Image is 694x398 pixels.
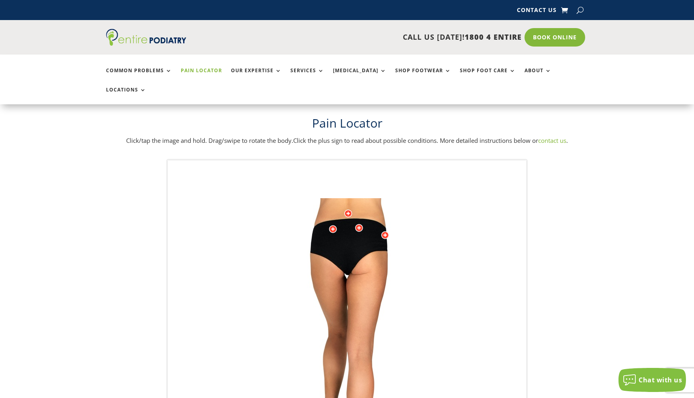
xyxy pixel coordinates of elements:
[106,29,186,46] img: logo (1)
[618,368,686,392] button: Chat with us
[106,87,146,104] a: Locations
[333,68,386,85] a: [MEDICAL_DATA]
[217,32,522,43] p: CALL US [DATE]!
[106,115,588,136] h1: Pain Locator
[525,28,585,47] a: Book Online
[517,7,557,16] a: Contact Us
[293,136,568,144] span: Click the plus sign to read about possible conditions. More detailed instructions below or .
[460,68,516,85] a: Shop Foot Care
[525,68,551,85] a: About
[231,68,282,85] a: Our Expertise
[639,376,682,384] span: Chat with us
[290,68,324,85] a: Services
[395,68,451,85] a: Shop Footwear
[126,136,293,144] span: Click/tap the image and hold. Drag/swipe to rotate the body.
[106,39,186,47] a: Entire Podiatry
[538,136,566,144] a: contact us
[181,68,222,85] a: Pain Locator
[106,68,172,85] a: Common Problems
[465,32,522,42] span: 1800 4 ENTIRE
